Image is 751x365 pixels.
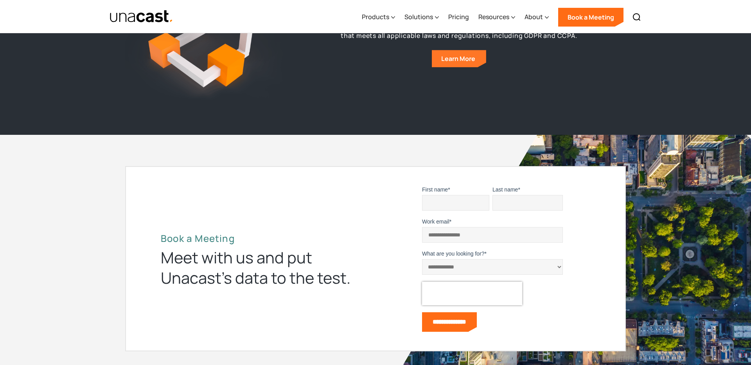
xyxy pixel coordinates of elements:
span: Work email [422,218,449,225]
div: Resources [478,1,515,33]
iframe: reCAPTCHA [422,282,522,305]
div: Solutions [404,1,439,33]
a: home [110,10,173,23]
h2: Book a Meeting [161,233,364,244]
div: Products [362,12,389,21]
div: About [525,12,543,21]
span: What are you looking for? [422,250,485,257]
span: Last name [492,186,518,193]
div: Meet with us and put Unacast’s data to the test. [161,247,364,288]
img: Unacast text logo [110,10,173,23]
a: Book a Meeting [558,8,623,27]
img: Search icon [632,13,641,22]
div: Products [362,1,395,33]
div: Resources [478,12,509,21]
div: Solutions [404,12,433,21]
a: Pricing [448,1,469,33]
a: Learn More [432,50,486,67]
div: About [525,1,549,33]
span: First name [422,186,448,193]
